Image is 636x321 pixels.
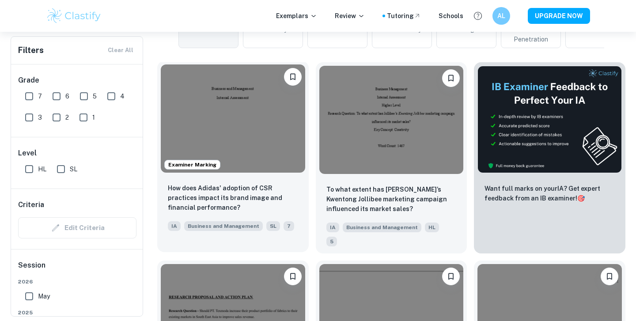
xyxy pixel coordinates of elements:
[168,221,181,231] span: IA
[492,7,510,25] button: AL
[335,11,365,21] p: Review
[319,66,464,174] img: Business and Management IA example thumbnail: To what extent has Jollibee’s Kwentong J
[470,8,485,23] button: Help and Feedback
[276,11,317,21] p: Exemplars
[18,148,136,159] h6: Level
[92,113,95,122] span: 1
[18,278,136,286] span: 2026
[70,164,77,174] span: SL
[120,91,125,101] span: 4
[442,268,460,285] button: Bookmark
[38,164,46,174] span: HL
[601,268,618,285] button: Bookmark
[284,221,294,231] span: 7
[442,69,460,87] button: Bookmark
[93,91,97,101] span: 5
[38,91,42,101] span: 7
[184,221,263,231] span: Business and Management
[316,62,467,253] a: BookmarkTo what extent has Jollibee’s Kwentong Jollibee marketing campaign influenced its market ...
[168,183,298,212] p: How does Adidas' adoption of CSR practices impact its brand image and financial performance?
[266,221,280,231] span: SL
[165,161,220,169] span: Examiner Marking
[326,185,457,214] p: To what extent has Jollibee’s Kwentong Jollibee marketing campaign influenced its market sales?
[577,195,585,202] span: 🎯
[46,7,102,25] img: Clastify logo
[425,223,439,232] span: HL
[343,223,421,232] span: Business and Management
[18,75,136,86] h6: Grade
[326,223,339,232] span: IA
[38,113,42,122] span: 3
[485,184,615,203] p: Want full marks on your IA ? Get expert feedback from an IB examiner!
[65,91,69,101] span: 6
[474,62,625,253] a: ThumbnailWant full marks on yourIA? Get expert feedback from an IB examiner!
[38,291,50,301] span: May
[326,237,337,246] span: 5
[528,8,590,24] button: UPGRADE NOW
[65,113,69,122] span: 2
[439,11,463,21] a: Schools
[505,25,557,44] span: Market Penetration
[477,66,622,173] img: Thumbnail
[161,64,305,173] img: Business and Management IA example thumbnail: How does Adidas' adoption of CSR practic
[387,11,421,21] a: Tutoring
[18,217,136,238] div: Criteria filters are unavailable when searching by topic
[18,309,136,317] span: 2025
[284,68,302,86] button: Bookmark
[18,260,136,278] h6: Session
[18,44,44,57] h6: Filters
[18,200,44,210] h6: Criteria
[284,268,302,285] button: Bookmark
[157,62,309,253] a: Examiner MarkingBookmarkHow does Adidas' adoption of CSR practices impact its brand image and fin...
[496,11,507,21] h6: AL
